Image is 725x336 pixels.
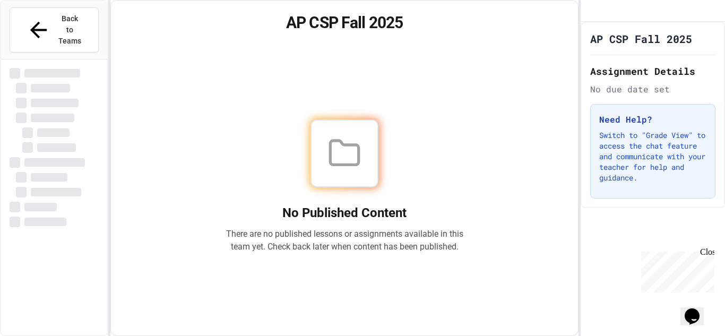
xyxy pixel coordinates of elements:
div: Chat with us now!Close [4,4,73,67]
h1: AP CSP Fall 2025 [124,13,566,32]
p: Switch to "Grade View" to access the chat feature and communicate with your teacher for help and ... [599,130,706,183]
div: No due date set [590,83,715,96]
p: There are no published lessons or assignments available in this team yet. Check back later when c... [226,228,463,253]
h3: Need Help? [599,113,706,126]
h2: Assignment Details [590,64,715,79]
h2: No Published Content [226,204,463,221]
h1: AP CSP Fall 2025 [590,31,692,46]
iframe: chat widget [680,294,714,325]
button: Back to Teams [10,7,99,53]
span: Back to Teams [57,13,82,47]
iframe: chat widget [637,247,714,292]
